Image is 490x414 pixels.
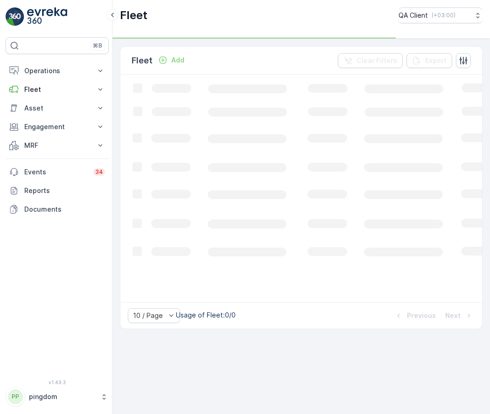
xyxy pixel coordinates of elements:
[6,200,109,219] a: Documents
[444,310,475,321] button: Next
[8,389,23,404] div: PP
[338,53,403,68] button: Clear Filters
[399,7,483,23] button: QA Client(+03:00)
[406,53,452,68] button: Export
[6,136,109,155] button: MRF
[6,379,109,385] span: v 1.49.3
[6,163,109,181] a: Events34
[6,99,109,117] button: Asset
[95,168,103,176] p: 34
[445,311,461,320] p: Next
[24,141,90,150] p: MRF
[24,66,90,76] p: Operations
[432,12,455,19] p: ( +03:00 )
[399,11,428,20] p: QA Client
[171,55,184,65] p: Add
[6,387,109,407] button: PPpingdom
[6,117,109,136] button: Engagement
[24,122,90,131] p: Engagement
[6,7,24,26] img: logo
[6,181,109,200] a: Reports
[24,103,90,113] p: Asset
[93,42,102,49] p: ⌘B
[120,8,147,23] p: Fleet
[24,167,88,177] p: Events
[6,80,109,99] button: Fleet
[24,205,105,214] p: Documents
[6,62,109,80] button: Operations
[132,54,153,67] p: Fleet
[154,55,188,66] button: Add
[24,85,90,94] p: Fleet
[27,7,67,26] img: logo_light-DOdMpM7g.png
[407,311,436,320] p: Previous
[24,186,105,195] p: Reports
[357,56,397,65] p: Clear Filters
[176,310,236,320] p: Usage of Fleet : 0/0
[425,56,447,65] p: Export
[29,392,96,401] p: pingdom
[393,310,437,321] button: Previous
